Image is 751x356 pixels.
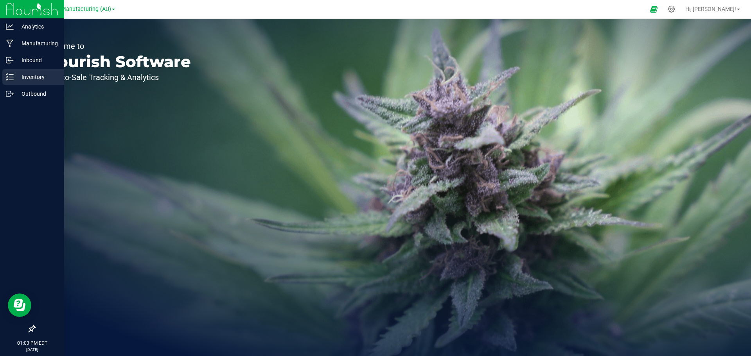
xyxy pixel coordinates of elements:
[645,2,663,17] span: Open Ecommerce Menu
[14,72,61,82] p: Inventory
[42,42,191,50] p: Welcome to
[14,55,61,65] p: Inbound
[6,23,14,30] inline-svg: Analytics
[42,54,191,70] p: Flourish Software
[667,5,676,13] div: Manage settings
[8,293,31,317] iframe: Resource center
[45,6,111,13] span: Stash Manufacturing (AU)
[4,347,61,352] p: [DATE]
[6,90,14,98] inline-svg: Outbound
[14,89,61,98] p: Outbound
[6,56,14,64] inline-svg: Inbound
[14,22,61,31] p: Analytics
[42,73,191,81] p: Seed-to-Sale Tracking & Analytics
[4,340,61,347] p: 01:03 PM EDT
[14,39,61,48] p: Manufacturing
[6,73,14,81] inline-svg: Inventory
[6,39,14,47] inline-svg: Manufacturing
[685,6,736,12] span: Hi, [PERSON_NAME]!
